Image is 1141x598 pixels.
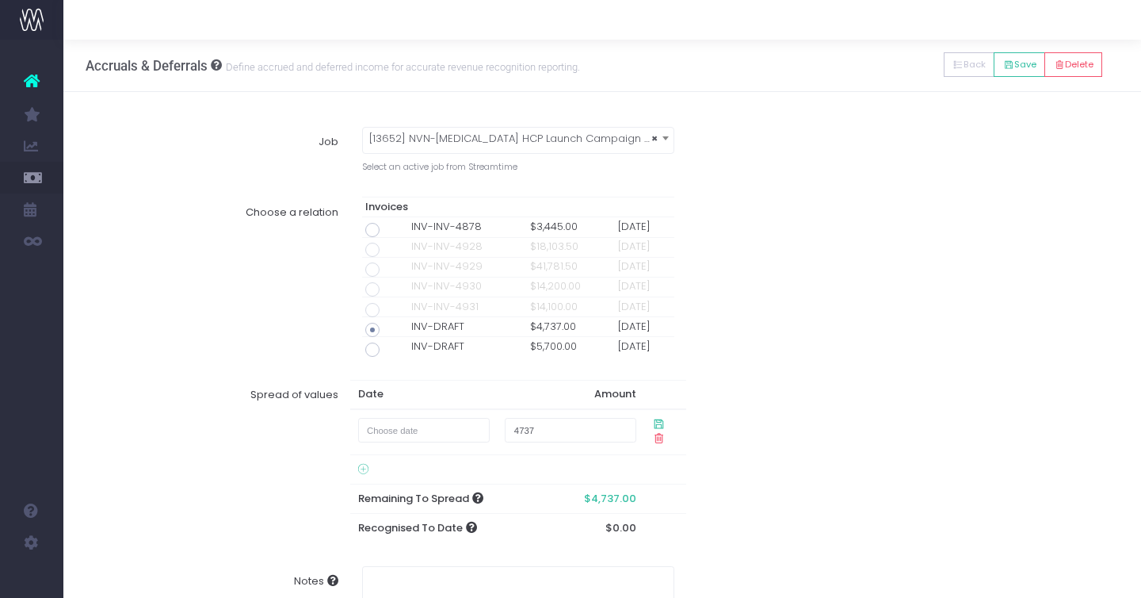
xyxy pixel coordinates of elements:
[615,217,674,237] td: [DATE]
[615,257,674,277] td: [DATE]
[98,197,350,355] label: Choose a relation
[98,380,350,542] label: Spread of values
[408,217,528,237] td: INV-INV-4878
[86,58,580,74] h3: Accruals & Deferrals
[527,336,614,356] td: $5,700.00
[498,380,644,409] th: Amount
[527,257,614,277] td: $41,781.50
[615,316,674,336] td: [DATE]
[944,52,995,77] button: Back
[408,257,528,277] td: INV-INV-4929
[408,316,528,336] td: INV-DRAFT
[584,493,636,505] span: $4,737.00
[615,336,674,356] td: [DATE]
[527,217,614,237] td: $3,445.00
[527,277,614,297] td: $14,200.00
[222,58,580,74] small: Define accrued and deferred income for accurate revenue recognition reporting.
[651,128,658,150] span: Remove all items
[615,297,674,316] td: [DATE]
[98,127,350,174] label: Job
[615,277,674,297] td: [DATE]
[527,237,614,257] td: $18,103.50
[527,316,614,336] td: $4,737.00
[350,380,498,409] th: Date
[408,336,528,356] td: INV-DRAFT
[408,277,528,297] td: INV-INV-4930
[358,418,490,443] input: Choose date
[350,485,498,514] th: Remaining To Spread
[527,297,614,316] td: $14,100.00
[363,128,674,150] span: [13652] NVN-[MEDICAL_DATA] HCP Launch Campaign - WAVE 2
[994,52,1045,77] button: Save
[362,155,674,174] div: Select an active job from Streamtime
[350,513,498,542] th: Recognised To Date
[615,237,674,257] td: [DATE]
[498,513,644,542] th: $0.00
[20,566,44,590] img: images/default_profile_image.png
[408,237,528,257] td: INV-INV-4928
[408,297,528,316] td: INV-INV-4931
[1044,52,1102,77] button: Delete
[362,197,674,217] th: Invoices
